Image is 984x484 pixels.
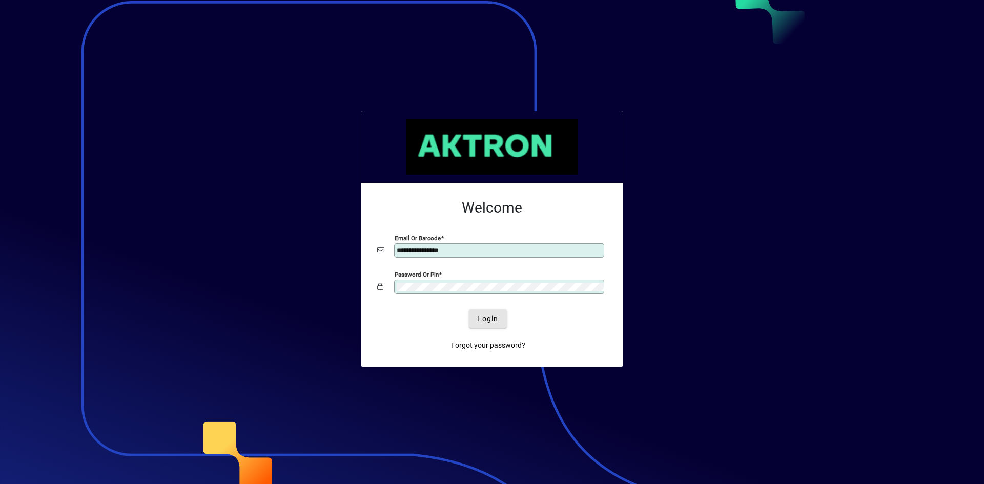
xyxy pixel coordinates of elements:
a: Forgot your password? [447,336,529,354]
span: Login [477,313,498,324]
h2: Welcome [377,199,607,217]
button: Login [469,309,506,328]
mat-label: Password or Pin [395,271,439,278]
span: Forgot your password? [451,340,525,351]
mat-label: Email or Barcode [395,235,441,242]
